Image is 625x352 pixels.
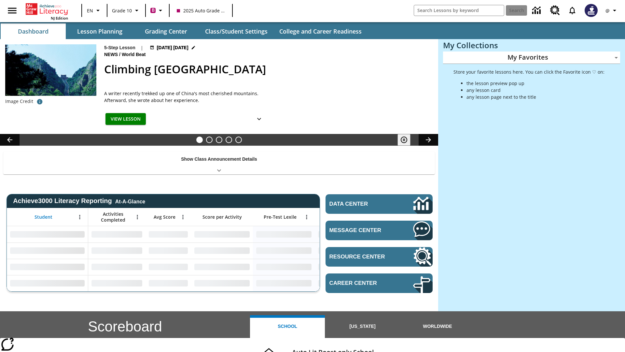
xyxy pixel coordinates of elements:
div: No Data, [146,275,191,291]
span: Score per Activity [202,214,242,220]
div: No Data, [88,259,146,275]
span: 2025 Auto Grade 10 [177,7,225,14]
button: Language: EN, Select a language [84,5,105,16]
span: Achieve3000 Literacy Reporting [13,197,145,205]
span: Message Center [329,227,394,234]
button: Dashboard [1,23,66,39]
img: 6000 stone steps to climb Mount Tai in Chinese countryside [5,44,96,96]
span: Data Center [329,201,391,207]
button: Select a new avatar [581,2,602,19]
button: Open Menu [132,212,142,222]
button: Pause [397,134,410,146]
span: Resource Center [329,254,394,260]
div: No Data, [315,242,377,259]
li: the lesson preview pop up [466,80,604,87]
button: Open Menu [302,212,312,222]
div: A writer recently trekked up one of China's most cherished mountains. Afterward, she wrote about ... [104,90,267,104]
a: Home [26,3,68,16]
button: Boost Class color is violet red. Change class color [148,5,167,16]
button: Show Details [253,113,266,125]
h2: Climbing Mount Tai [104,61,430,78]
img: Avatar [585,4,598,17]
span: Student [35,214,52,220]
button: Open Menu [75,212,85,222]
a: Message Center [326,221,433,240]
button: Slide 2 Defining Our Government's Purpose [206,137,213,143]
button: View Lesson [105,113,146,125]
div: No Data, [315,275,377,291]
a: Notifications [564,2,581,19]
span: Activities Completed [91,211,134,223]
button: Jul 22 - Jun 30 Choose Dates [148,44,197,51]
button: Class/Student Settings [200,23,273,39]
a: Data Center [528,2,546,20]
li: any lesson page next to the title [466,94,604,100]
div: Show Class Announcement Details [3,152,435,174]
span: [DATE] [DATE] [157,44,188,51]
p: 5-Step Lesson [104,44,135,51]
button: College and Career Readiness [274,23,367,39]
span: Grade 10 [112,7,132,14]
span: B [152,6,155,14]
span: @ [605,7,610,14]
span: EN [87,7,93,14]
div: My Favorites [443,51,620,64]
button: Open Menu [178,212,188,222]
span: / [119,52,120,57]
button: Lesson carousel, Next [419,134,438,146]
p: Store your favorite lessons here. You can click the Favorite icon ♡ on: [453,68,604,75]
button: Lesson Planning [67,23,132,39]
button: Worldwide [400,315,475,338]
span: Avg Score [154,214,175,220]
button: [US_STATE] [325,315,400,338]
li: any lesson card [466,87,604,94]
button: Profile/Settings [602,5,622,16]
a: Resource Center, Will open in new tab [546,2,564,19]
button: Slide 3 Pre-release lesson [216,137,222,143]
button: School [250,315,325,338]
button: Grading Center [133,23,199,39]
div: No Data, [315,226,377,242]
button: Open side menu [3,1,22,20]
button: Slide 5 Remembering Justice O'Connor [235,137,242,143]
a: Career Center [326,273,433,293]
div: No Data, [88,242,146,259]
div: No Data, [146,242,191,259]
button: Slide 1 Climbing Mount Tai [196,137,203,143]
h3: My Collections [443,41,620,50]
input: search field [414,5,504,16]
div: No Data, [88,226,146,242]
a: Resource Center, Will open in new tab [326,247,433,267]
div: Home [26,2,68,21]
p: Show Class Announcement Details [181,156,257,163]
button: Grade: Grade 10, Select a grade [109,5,143,16]
div: Pause [397,134,417,146]
div: No Data, [146,226,191,242]
span: Career Center [329,280,394,286]
div: No Data, [146,259,191,275]
span: News [104,51,119,58]
div: No Data, [315,259,377,275]
span: NJ Edition [51,16,68,21]
button: Credit for photo and all related images: Public Domain/Charlie Fong [33,96,46,108]
div: At-A-Glance [115,198,145,205]
button: Slide 4 Career Lesson [226,137,232,143]
p: Image Credit [5,98,33,105]
a: Data Center [326,194,433,214]
span: | [141,44,143,51]
div: No Data, [88,275,146,291]
span: Pre-Test Lexile [264,214,297,220]
span: World Beat [122,51,147,58]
